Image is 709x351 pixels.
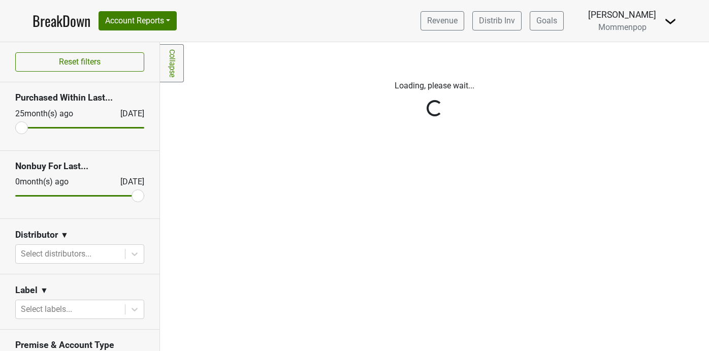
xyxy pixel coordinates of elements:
[160,44,184,82] a: Collapse
[598,22,647,32] span: Mommenpop
[664,15,676,27] img: Dropdown Menu
[33,10,90,31] a: BreakDown
[472,11,522,30] a: Distrib Inv
[530,11,564,30] a: Goals
[421,11,464,30] a: Revenue
[588,8,656,21] div: [PERSON_NAME]
[168,80,701,92] p: Loading, please wait...
[99,11,177,30] button: Account Reports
